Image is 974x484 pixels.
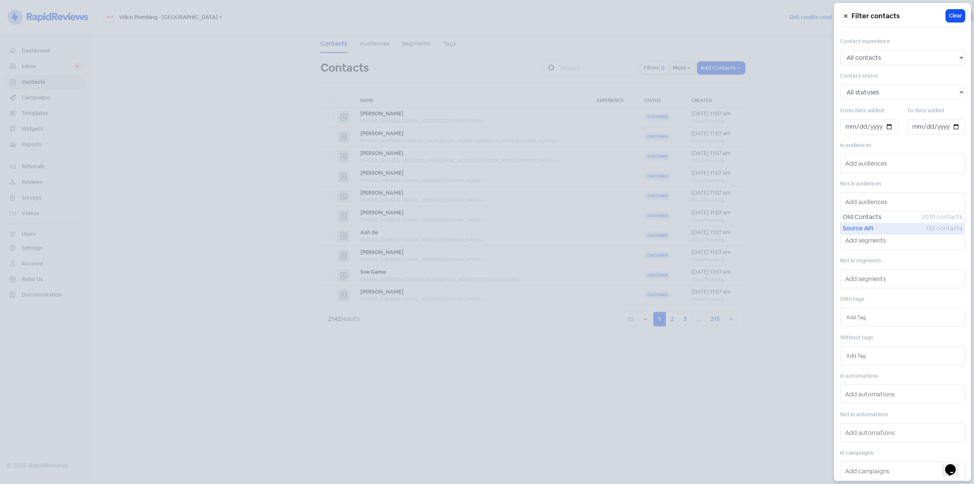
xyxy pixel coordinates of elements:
input: Add segments [845,234,961,246]
label: In campaigns [840,449,874,457]
label: In automations [840,372,878,380]
input: Add automations [845,426,961,439]
input: Add campaigns [845,465,961,477]
input: Add audiences [845,196,961,208]
span: Clear [949,12,962,20]
label: From date added [840,107,884,115]
label: Not in segments [840,257,881,265]
label: Contact status [840,72,878,80]
label: To date added [907,107,944,115]
input: Add audiences [845,157,961,169]
input: Add segments [845,273,961,285]
input: Add automations [845,388,961,400]
input: Add Tag [846,313,959,321]
label: With tags [840,295,864,303]
label: Without tags [840,334,873,342]
span: Source API [843,224,926,233]
span: 132 contacts [926,224,962,233]
input: Add Tag [846,351,959,360]
span: 2010 contacts [921,212,962,222]
h5: Filter contacts [851,10,946,22]
iframe: chat widget [942,454,966,476]
label: In audiences [840,141,871,149]
label: Not in audiences [840,180,882,188]
span: Old Contacts [843,212,921,222]
button: Clear [946,10,965,22]
label: Not in automations [840,411,888,419]
label: Contact experience [840,37,890,45]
